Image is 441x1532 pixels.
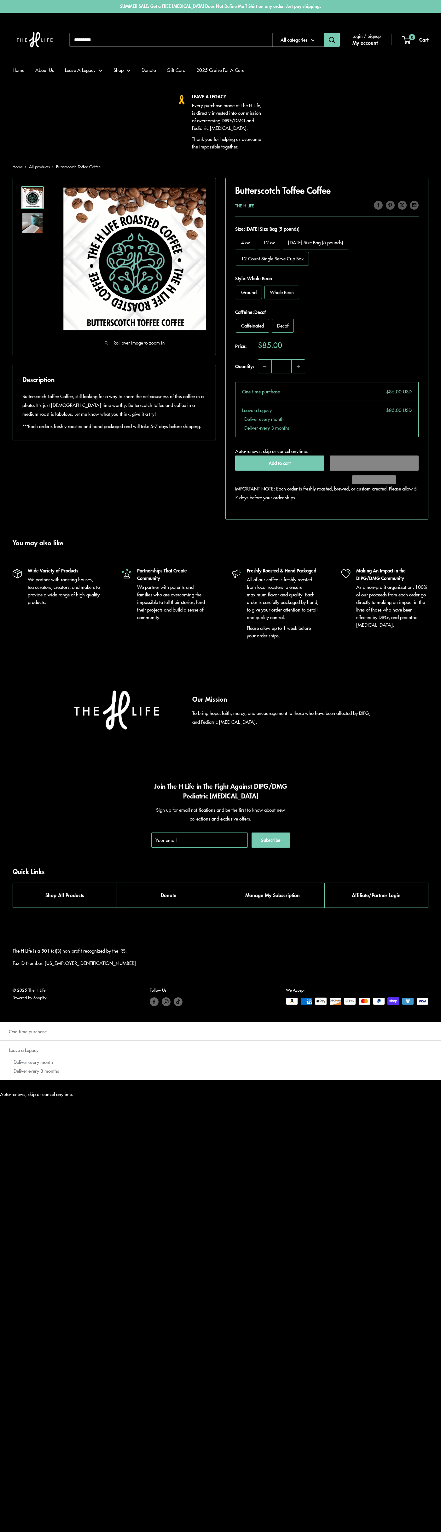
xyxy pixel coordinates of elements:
h1: Butterscotch Toffee Coffee [235,184,419,197]
p: Making An Impact in the DIPG/DMG Community [356,567,428,582]
p: Sign up for email notifications and be the first to know about new collections and exclusive offers. [151,805,290,823]
button: Decrease quantity [258,360,271,373]
span: Decaf [254,309,266,316]
span: 12 oz [263,239,275,246]
a: Affiliate/Partner Login [324,883,428,908]
p: Please allow up to 1 week before your order ships. [247,624,319,639]
span: [DATE] Size Bag (5 pounds) [245,225,299,232]
a: About Us [35,66,54,74]
p: © 2025 The H Life [13,986,46,1002]
span: Whole Bean [247,275,272,282]
span: Each order [28,423,49,429]
a: Tweet on Twitter [398,200,407,210]
a: 2025 Cruise For A Cure [196,66,244,74]
a: Share by email [410,200,419,210]
label: Monday Size Bag (5 pounds) [283,236,348,249]
span: Price: [235,341,258,351]
a: Follow us on Facebook [150,997,159,1006]
h2: Our Mission [192,694,377,704]
span: [DATE] Size Bag (5 pounds) [288,239,343,246]
p: LEAVE A LEGACY [192,93,264,100]
label: Deliver every month [244,415,284,422]
span: Style: [235,274,419,283]
a: Manage My Subscription [221,883,324,908]
span: 0 [409,34,415,40]
h2: Join The H Life in The Fight Against DIPG/DMG Pediatric [MEDICAL_DATA] [151,781,290,801]
button: Increase quantity [292,360,305,373]
h2: Quick Links [13,867,45,877]
p: Freshly Roasted & Hand Packaged [247,567,319,574]
p: As a non-profit organization, 100% of our proceeds from each order go directly to making an impac... [356,583,428,629]
p: Auto-renews, skip or cancel anytime. [235,447,419,456]
button: Add to cart [235,456,324,471]
label: Leave a Legacy [7,1047,38,1053]
span: 12 Count Single Serve Cup Box [241,255,304,262]
span: Size: [235,224,419,233]
p: IMPORTANT NOTE: Each order is freshly roasted, brewed, or custom created. Please allow 5-7 days b... [235,484,419,502]
span: Whole Bean [270,289,294,295]
label: One-time purchase [7,1028,47,1035]
span: is freshly roasted and hand packaged and will take 5-7 days before shipping. [49,423,201,429]
span: Caffeine: [235,308,419,316]
img: Butterscotch Toffee Coffee [22,213,43,233]
span: $85.00 [258,341,282,349]
button: Subscribe [252,833,290,848]
p: We Accept [286,986,428,994]
nav: Breadcrumb [13,163,101,171]
label: Quantity: [235,357,258,373]
p: Tax ID Number: [US_EMPLOYER_IDENTIFICATION_NUMBER] [13,959,428,967]
a: All products [29,164,50,170]
button: Search [324,33,340,47]
p: We partner with roasting houses, tea curators, creators, and makers to provide a wide range of hi... [28,576,100,606]
a: Follow us on Instagram [162,997,171,1006]
a: Follow us on TikTok [174,997,183,1006]
input: Quantity [271,360,292,373]
h2: Description [22,374,206,385]
a: Shop [113,66,131,74]
span: Butterscotch Toffee Coffee [56,164,101,170]
label: 4 oz [236,236,255,249]
label: Ground [236,286,262,299]
span: Decaf [277,322,288,329]
p: Wide Variety of Products [28,567,100,574]
label: Decaf [272,319,294,333]
a: Share on Facebook [374,200,383,210]
span: 4 oz [241,239,250,246]
p: Thank you for helping us overcome the impossible together. [192,135,264,150]
span: Roll over image to zoom in [113,339,165,346]
label: Deliver every 3 months [244,424,290,431]
span: Caffeinated [241,322,264,329]
div: $85.00 USD [381,406,412,415]
img: On a white textured background there are coffee beans spilling from the top and The H Life brain ... [63,188,206,330]
p: Butterscotch Toffee Coffee, still looking for a way to share the deliciousness of this coffee in ... [22,392,206,418]
a: Donate [142,66,156,74]
a: Powered by Shopify [13,995,46,1001]
label: Deliver every 3 months [12,1067,59,1074]
p: Partnerships That Create Community [137,567,209,582]
span: Login / Signup [352,32,381,40]
a: Shop All Products [13,883,117,908]
p: To bring hope, faith, mercy, and encouragement to those who have been affected by DIPG, and Pedia... [192,709,377,726]
p: The H Life is a 501 (c)(3) non-profit recognized by the IRS. [13,946,428,955]
img: The H Life [13,19,57,60]
a: Gift Card [167,66,185,74]
p: Follow Us [150,986,183,994]
a: Donate [117,883,220,908]
input: Search... [69,33,272,47]
p: All of our coffee is freshly roasted from local roasters to ensure maximum flavor and quality. Ea... [247,576,319,621]
h2: You may also like [13,538,63,548]
label: Leave a Legacy [242,406,272,415]
img: On a white textured background there are coffee beans spilling from the top and The H Life brain ... [22,188,43,208]
label: Deliver every month [12,1059,53,1065]
a: Pin on Pinterest [386,200,395,210]
a: Leave A Legacy [65,66,102,74]
label: Whole Bean [264,286,299,299]
span: Cart [419,36,428,43]
label: 12 Count Single Serve Cup Box [236,252,309,265]
p: We partner with parents and families who are overcoming the impossible to tell their stories, fun... [137,583,209,621]
label: 12 oz [258,236,280,249]
p: Every purchase made at The H Life, is directly invested into our mission of overcoming DIPG/DMG a... [192,102,264,132]
span: Ground [241,289,257,295]
label: One-time purchase [242,387,280,396]
a: My account [352,38,378,48]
